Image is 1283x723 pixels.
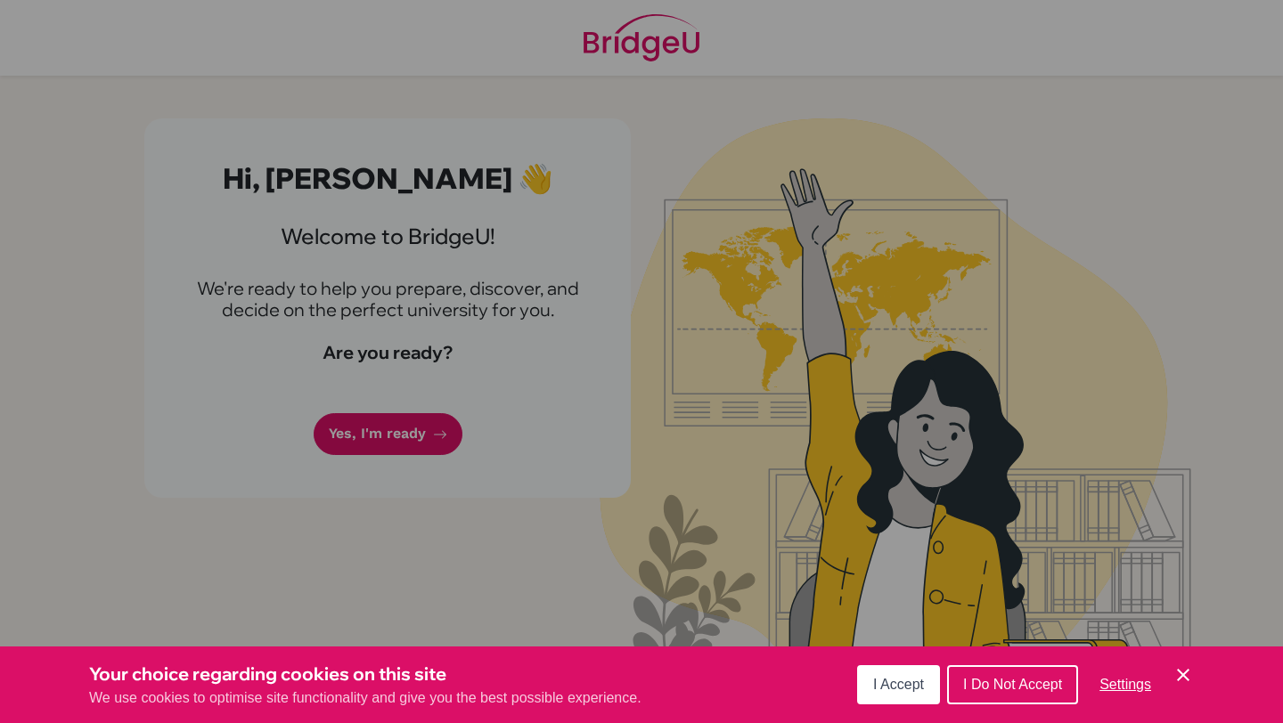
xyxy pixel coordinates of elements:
[857,665,940,704] button: I Accept
[963,677,1062,692] span: I Do Not Accept
[1099,677,1151,692] span: Settings
[89,661,641,687] h3: Your choice regarding cookies on this site
[1173,664,1194,686] button: Save and close
[89,687,641,709] p: We use cookies to optimise site functionality and give you the best possible experience.
[1085,667,1165,703] button: Settings
[947,665,1078,704] button: I Do Not Accept
[873,677,924,692] span: I Accept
